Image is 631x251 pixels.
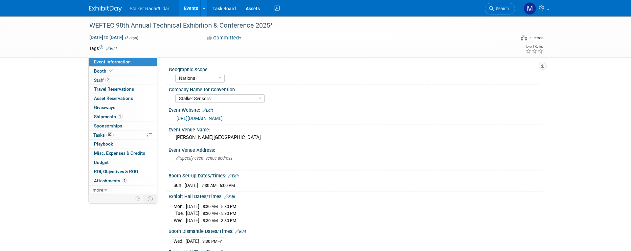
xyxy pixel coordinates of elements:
[186,210,199,217] td: [DATE]
[89,45,117,52] td: Tags
[89,57,157,66] a: Event Information
[103,35,109,40] span: to
[169,85,539,93] div: Company Name for Convention:
[476,34,544,44] div: Event Format
[485,3,515,14] a: Search
[94,178,127,183] span: Attachments
[220,239,222,244] span: ?
[169,226,542,235] div: Booth Dismantle Dates/Times:
[89,6,122,12] img: ExhibitDay
[94,114,123,119] span: Shipments
[109,69,113,73] i: Booth reservation complete
[106,132,114,137] span: 0%
[94,68,114,74] span: Booth
[122,178,127,183] span: 4
[186,238,199,244] td: [DATE]
[185,182,198,189] td: [DATE]
[169,65,539,73] div: Geographic Scope:
[93,132,114,138] span: Tasks
[89,112,157,121] a: Shipments1
[105,78,110,82] span: 2
[176,116,223,121] a: [URL][DOMAIN_NAME]
[169,125,542,133] div: Event Venue Name:
[186,203,199,210] td: [DATE]
[89,103,157,112] a: Giveaways
[176,156,232,161] span: Specify event venue address
[202,108,213,113] a: Edit
[93,187,103,193] span: more
[203,218,236,223] span: 8:30 AM - 3:30 PM
[524,2,536,15] img: Mark LaChapelle
[89,94,157,103] a: Asset Reservations
[94,123,122,128] span: Sponsorships
[94,78,110,83] span: Staff
[89,158,157,167] a: Budget
[235,229,246,234] a: Edit
[201,183,235,188] span: 7:30 AM - 6:00 PM
[89,76,157,85] a: Staff2
[89,176,157,185] a: Attachments4
[89,34,124,40] span: [DATE] [DATE]
[202,239,222,244] span: 3:30 PM -
[203,204,236,209] span: 8:30 AM - 5:30 PM
[205,34,244,41] button: Committed
[173,238,186,244] td: Wed.
[130,6,169,11] span: Stalker Radar/Lidar
[94,105,115,110] span: Giveaways
[173,210,186,217] td: Tue.
[521,35,527,40] img: Format-Inperson.png
[124,36,138,40] span: (3 days)
[94,160,109,165] span: Budget
[526,45,543,48] div: Event Rating
[494,6,509,11] span: Search
[169,105,542,114] div: Event Website:
[528,35,544,40] div: In-Person
[89,67,157,76] a: Booth
[169,171,542,179] div: Booth Set-up Dates/Times:
[94,141,113,147] span: Playbook
[118,114,123,119] span: 1
[94,59,131,64] span: Event Information
[228,174,239,178] a: Edit
[173,182,185,189] td: Sun.
[203,211,236,216] span: 8:30 AM - 5:30 PM
[106,46,117,51] a: Edit
[169,145,542,153] div: Event Venue Address:
[89,122,157,130] a: Sponsorships
[173,203,186,210] td: Mon.
[224,194,235,199] a: Edit
[94,96,133,101] span: Asset Reservations
[94,150,145,156] span: Misc. Expenses & Credits
[144,194,157,203] td: Toggle Event Tabs
[173,217,186,224] td: Wed.
[132,194,144,203] td: Personalize Event Tab Strip
[94,86,134,92] span: Travel Reservations
[89,85,157,94] a: Travel Reservations
[94,169,138,174] span: ROI, Objectives & ROO
[87,20,505,32] div: WEFTEC 98th Annual Technical Exhibition & Conference 2025*
[89,149,157,158] a: Misc. Expenses & Credits
[89,140,157,148] a: Playbook
[173,132,537,143] div: [PERSON_NAME][GEOGRAPHIC_DATA]
[169,192,542,200] div: Exhibit Hall Dates/Times:
[89,131,157,140] a: Tasks0%
[186,217,199,224] td: [DATE]
[89,186,157,194] a: more
[89,167,157,176] a: ROI, Objectives & ROO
